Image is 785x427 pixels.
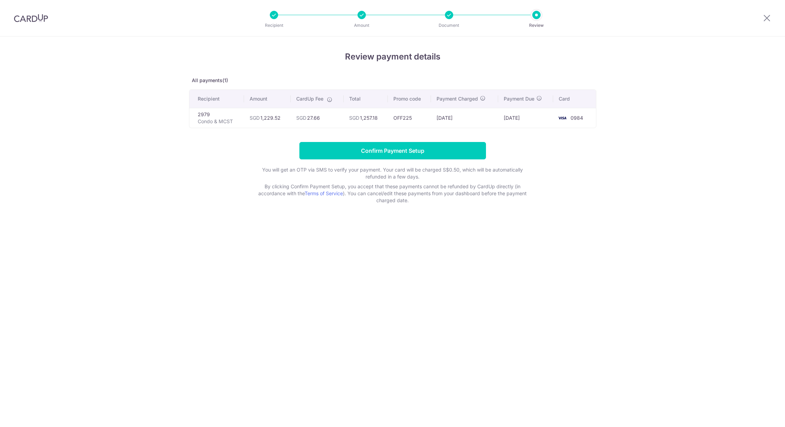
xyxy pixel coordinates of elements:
p: Document [423,22,475,29]
input: Confirm Payment Setup [299,142,486,159]
span: Payment Due [504,95,534,102]
a: Terms of Service [305,190,343,196]
p: Amount [336,22,387,29]
p: You will get an OTP via SMS to verify your payment. Your card will be charged S$0.50, which will ... [253,166,532,180]
th: Total [344,90,388,108]
th: Recipient [189,90,244,108]
td: 2979 [189,108,244,128]
td: 27.66 [291,108,344,128]
span: SGD [296,115,306,121]
span: SGD [250,115,260,121]
span: CardUp Fee [296,95,323,102]
p: Recipient [248,22,300,29]
td: [DATE] [498,108,553,128]
span: 0984 [571,115,583,121]
span: SGD [349,115,359,121]
th: Card [553,90,596,108]
h4: Review payment details [189,50,596,63]
td: 1,257.18 [344,108,388,128]
p: By clicking Confirm Payment Setup, you accept that these payments cannot be refunded by CardUp di... [253,183,532,204]
th: Amount [244,90,291,108]
img: CardUp [14,14,48,22]
p: Review [511,22,562,29]
td: 1,229.52 [244,108,291,128]
p: Condo & MCST [198,118,238,125]
span: Payment Charged [437,95,478,102]
th: Promo code [388,90,431,108]
img: <span class="translation_missing" title="translation missing: en.account_steps.new_confirm_form.b... [555,114,569,122]
td: [DATE] [431,108,498,128]
td: OFF225 [388,108,431,128]
p: All payments(1) [189,77,596,84]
